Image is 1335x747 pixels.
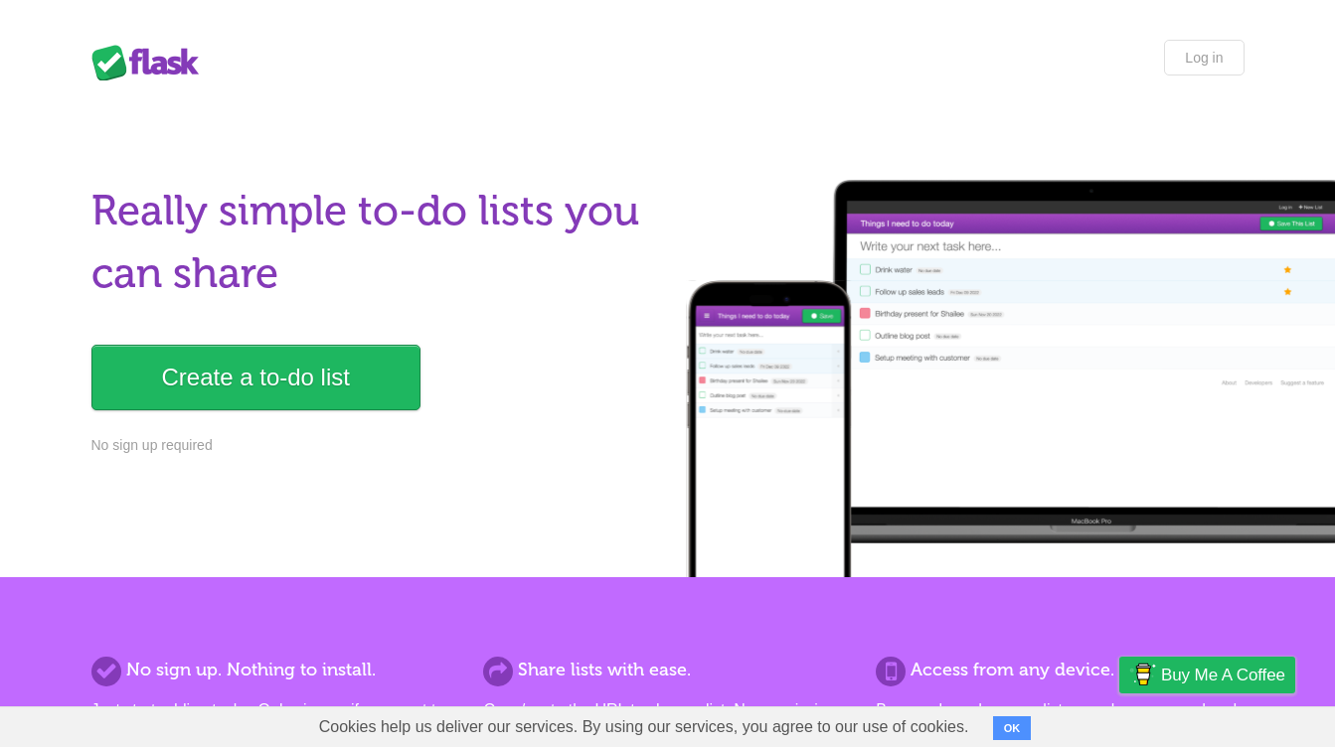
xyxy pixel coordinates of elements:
img: Buy me a coffee [1129,658,1156,691]
a: Create a to-do list [91,345,420,410]
h1: Really simple to-do lists you can share [91,180,656,305]
a: Log in [1164,40,1244,75]
div: Flask Lists [91,45,211,80]
p: Just start adding tasks. Only sign up if you want to save more than one list. [91,698,459,746]
p: Copy/paste the URL to share a list. No permissions. No formal invites. It's that simple. [483,698,851,746]
p: Browser based so your lists are always synced and you can access them from anywhere. [876,698,1244,746]
p: No sign up required [91,435,656,456]
button: OK [993,716,1032,740]
span: Buy me a coffee [1161,658,1285,692]
a: Buy me a coffee [1119,657,1295,693]
h2: Access from any device. [876,657,1244,683]
h2: Share lists with ease. [483,657,851,683]
h2: No sign up. Nothing to install. [91,657,459,683]
span: Cookies help us deliver our services. By using our services, you agree to our use of cookies. [299,707,989,747]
